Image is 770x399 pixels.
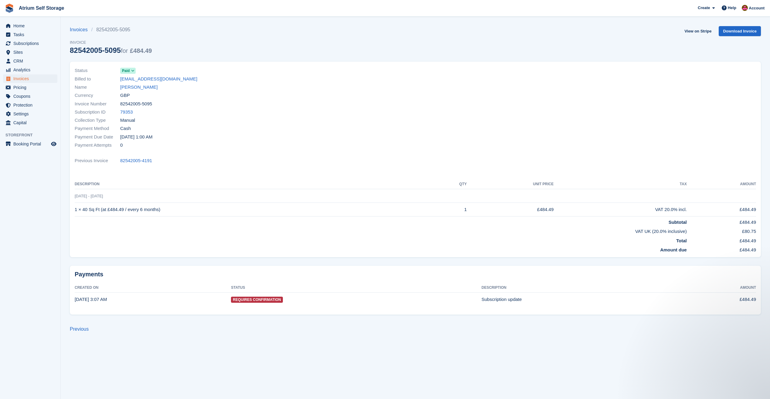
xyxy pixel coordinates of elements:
[13,66,50,74] span: Analytics
[3,39,57,48] a: menu
[120,76,197,83] a: [EMAIL_ADDRESS][DOMAIN_NAME]
[719,26,761,36] a: Download Invoice
[687,244,756,254] td: £484.49
[3,57,57,65] a: menu
[3,101,57,109] a: menu
[13,74,50,83] span: Invoices
[554,206,687,213] div: VAT 20.0% incl.
[5,4,14,13] img: stora-icon-8386f47178a22dfd0bd8f6a31ec36ba5ce8667c1dd55bd0f319d3a0aa187defe.svg
[130,47,152,54] span: £484.49
[3,66,57,74] a: menu
[70,26,91,33] a: Invoices
[75,179,435,189] th: Description
[687,226,756,235] td: £80.75
[70,39,152,46] span: Invoice
[669,220,687,225] strong: Subtotal
[75,157,120,164] span: Previous Invoice
[481,293,676,306] td: Subscription update
[75,194,103,198] span: [DATE] - [DATE]
[120,134,152,141] time: 2025-10-02 00:00:00 UTC
[749,5,765,11] span: Account
[13,39,50,48] span: Subscriptions
[13,30,50,39] span: Tasks
[698,5,710,11] span: Create
[13,118,50,127] span: Capital
[70,46,152,54] div: 82542005-5095
[75,203,435,217] td: 1 × 40 Sq Ft (at £484.49 / every 6 months)
[676,293,756,306] td: £484.49
[3,74,57,83] a: menu
[687,203,756,217] td: £484.49
[13,140,50,148] span: Booking Portal
[687,179,756,189] th: Amount
[70,26,152,33] nav: breadcrumbs
[75,125,120,132] span: Payment Method
[75,117,120,124] span: Collection Type
[481,283,676,293] th: Description
[120,117,135,124] span: Manual
[687,235,756,244] td: £484.49
[742,5,748,11] img: Mark Rhodes
[120,84,158,91] a: [PERSON_NAME]
[120,101,152,107] span: 82542005-5095
[676,283,756,293] th: Amount
[435,203,467,217] td: 1
[50,140,57,148] a: Preview store
[676,238,687,243] strong: Total
[75,271,756,278] h2: Payments
[3,92,57,101] a: menu
[3,30,57,39] a: menu
[13,83,50,92] span: Pricing
[3,110,57,118] a: menu
[120,125,131,132] span: Cash
[75,67,120,74] span: Status
[231,297,283,303] span: Requires Confirmation
[3,22,57,30] a: menu
[554,179,687,189] th: Tax
[75,297,107,302] time: 2025-10-01 02:07:10 UTC
[682,26,714,36] a: View on Stripe
[75,134,120,141] span: Payment Due Date
[120,142,123,149] span: 0
[3,118,57,127] a: menu
[467,179,554,189] th: Unit Price
[120,67,136,74] a: Paid
[435,179,467,189] th: QTY
[122,68,130,73] span: Paid
[75,92,120,99] span: Currency
[728,5,736,11] span: Help
[121,47,128,54] span: for
[13,48,50,56] span: Sites
[75,226,687,235] td: VAT UK (20.0% inclusive)
[75,84,120,91] span: Name
[3,48,57,56] a: menu
[75,142,120,149] span: Payment Attempts
[120,92,130,99] span: GBP
[13,101,50,109] span: Protection
[16,3,66,13] a: Atrium Self Storage
[75,283,231,293] th: Created On
[231,283,481,293] th: Status
[75,109,120,116] span: Subscription ID
[13,110,50,118] span: Settings
[660,247,687,252] strong: Amount due
[5,132,60,138] span: Storefront
[120,157,152,164] a: 82542005-4191
[13,92,50,101] span: Coupons
[75,101,120,107] span: Invoice Number
[13,22,50,30] span: Home
[687,216,756,226] td: £484.49
[120,109,133,116] a: 79353
[13,57,50,65] span: CRM
[75,76,120,83] span: Billed to
[70,326,89,332] a: Previous
[3,83,57,92] a: menu
[467,203,554,217] td: £484.49
[3,140,57,148] a: menu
